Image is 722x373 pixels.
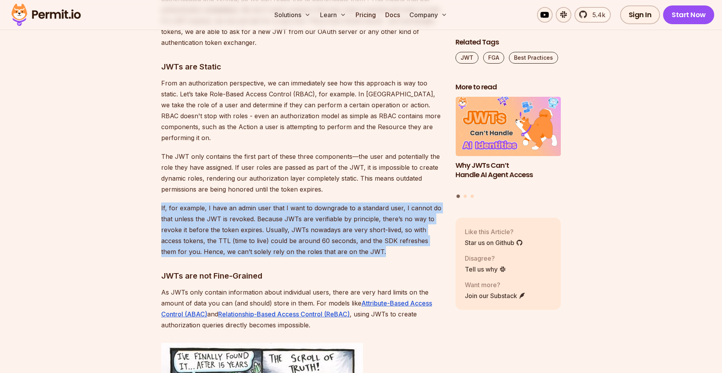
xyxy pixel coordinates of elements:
a: Star us on Github [465,238,523,247]
p: As JWTs only contain information about individual users, there are very hard limits on the amount... [161,287,443,330]
p: Disagree? [465,253,506,263]
span: 5.4k [588,10,605,20]
h3: Why JWTs Can’t Handle AI Agent Access [455,160,561,180]
h2: More to read [455,82,561,92]
p: If, for example, I have an admin user that I want to downgrade to a standard user, I cannot do th... [161,202,443,257]
p: Want more? [465,280,526,289]
a: JWT [455,52,478,64]
a: Tell us why [465,264,506,274]
p: From an authorization perspective, we can immediately see how this approach is way too static. Le... [161,78,443,143]
p: The JWT only contains the first part of these three components—the user and potentially the role ... [161,151,443,195]
a: FGA [483,52,504,64]
a: Why JWTs Can’t Handle AI Agent AccessWhy JWTs Can’t Handle AI Agent Access [455,97,561,190]
img: Permit logo [8,2,84,28]
h3: JWTs are not Fine-Grained [161,270,443,282]
a: Sign In [620,5,660,24]
a: Relationship-Based Access Control (ReBAC) [218,310,350,318]
button: Go to slide 3 [471,194,474,197]
a: Join our Substack [465,291,526,300]
li: 1 of 3 [455,97,561,190]
button: Learn [317,7,349,23]
button: Go to slide 2 [464,194,467,197]
a: Start Now [663,5,714,24]
a: 5.4k [574,7,611,23]
p: Like this Article? [465,227,523,236]
a: Best Practices [509,52,558,64]
div: Posts [455,97,561,199]
button: Solutions [271,7,314,23]
h2: Related Tags [455,37,561,47]
a: Pricing [352,7,379,23]
button: Go to slide 1 [457,194,460,198]
button: Company [406,7,450,23]
h3: JWTs are Static [161,60,443,73]
img: Why JWTs Can’t Handle AI Agent Access [455,97,561,156]
a: Docs [382,7,403,23]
